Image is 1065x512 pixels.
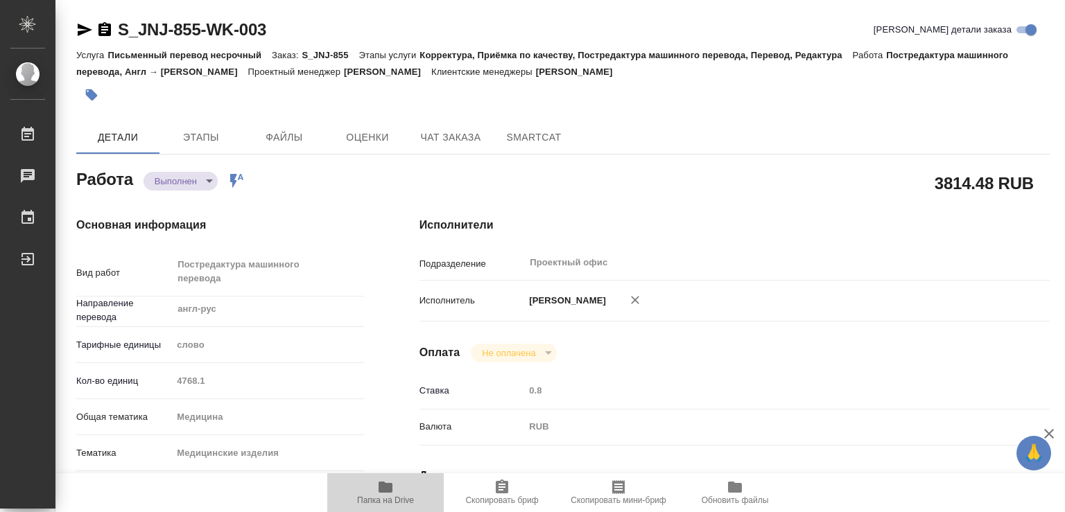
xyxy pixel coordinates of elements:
[571,495,666,505] span: Скопировать мини-бриф
[935,171,1034,195] h2: 3814.48 RUB
[419,294,525,308] p: Исполнитель
[620,285,650,315] button: Удалить исполнителя
[419,50,852,60] p: Корректура, Приёмка по качеству, Постредактура машинного перевода, Перевод, Редактура
[76,80,107,110] button: Добавить тэг
[524,294,606,308] p: [PERSON_NAME]
[444,473,560,512] button: Скопировать бриф
[465,495,538,505] span: Скопировать бриф
[85,129,151,146] span: Детали
[334,129,401,146] span: Оценки
[76,50,107,60] p: Услуга
[172,371,363,391] input: Пустое поле
[417,129,484,146] span: Чат заказа
[471,344,556,362] div: Выполнен
[76,297,172,324] p: Направление перевода
[76,217,364,233] h4: Основная информация
[1016,436,1051,470] button: 🙏
[118,20,266,39] a: S_JNJ-855-WK-003
[560,473,677,512] button: Скопировать мини-бриф
[853,50,887,60] p: Работа
[359,50,420,60] p: Этапы услуги
[76,266,172,280] p: Вид работ
[76,338,172,352] p: Тарифные единицы
[168,129,234,146] span: Этапы
[419,384,525,398] p: Ставка
[524,415,997,439] div: RUB
[702,495,769,505] span: Обновить файлы
[248,67,344,77] p: Проектный менеджер
[478,347,539,359] button: Не оплачена
[172,405,363,429] div: Медицина
[251,129,318,146] span: Файлы
[76,446,172,460] p: Тематика
[144,172,218,191] div: Выполнен
[431,67,536,77] p: Клиентские менеджеры
[150,175,201,187] button: Выполнен
[419,217,1050,233] h4: Исполнители
[272,50,302,60] p: Заказ:
[419,257,525,271] p: Подразделение
[76,166,133,191] h2: Работа
[419,344,460,361] h4: Оплата
[172,441,363,465] div: Медицинские изделия
[419,468,1050,484] h4: Дополнительно
[344,67,431,77] p: [PERSON_NAME]
[107,50,272,60] p: Письменный перевод несрочный
[327,473,444,512] button: Папка на Drive
[357,495,414,505] span: Папка на Drive
[524,380,997,400] input: Пустое поле
[677,473,793,512] button: Обновить файлы
[536,67,623,77] p: [PERSON_NAME]
[76,374,172,388] p: Кол-во единиц
[76,21,93,38] button: Скопировать ссылку для ЯМессенджера
[76,410,172,424] p: Общая тематика
[419,420,525,434] p: Валюта
[1022,439,1046,468] span: 🙏
[96,21,113,38] button: Скопировать ссылку
[172,333,363,357] div: слово
[302,50,358,60] p: S_JNJ-855
[501,129,567,146] span: SmartCat
[874,23,1012,37] span: [PERSON_NAME] детали заказа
